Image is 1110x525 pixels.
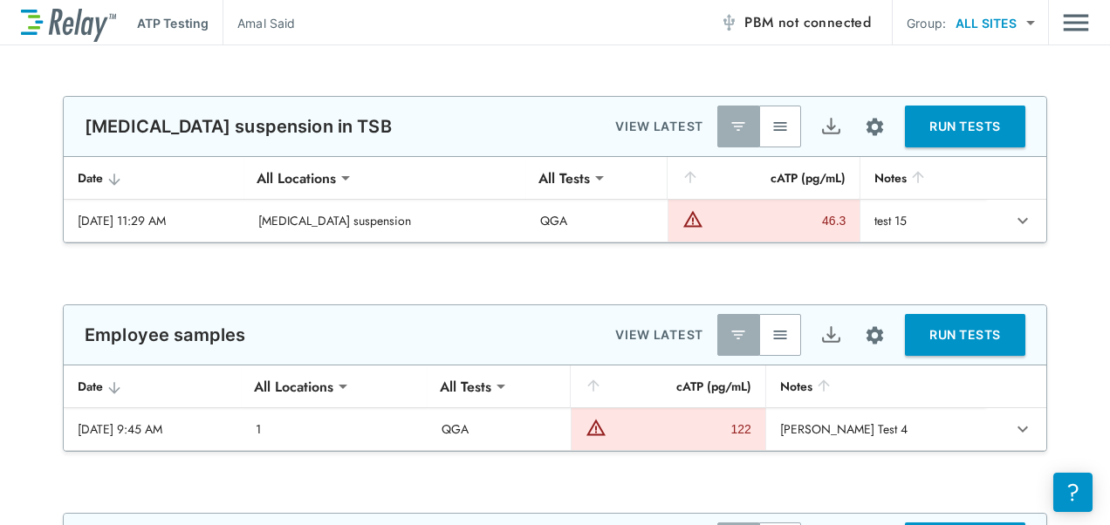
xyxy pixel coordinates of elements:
span: not connected [778,12,871,32]
button: Site setup [852,104,898,150]
td: QGA [526,200,668,242]
p: Amal Said [237,14,295,32]
img: View All [771,118,789,135]
img: Warning [586,417,606,438]
div: Notes [874,167,972,188]
div: All Locations [242,369,346,404]
img: Latest [730,326,747,344]
iframe: Resource center [1053,473,1093,512]
img: Export Icon [820,324,842,346]
button: Main menu [1063,6,1089,39]
p: Group: [907,14,946,32]
div: All Locations [244,160,348,195]
table: sticky table [64,157,1046,242]
td: [PERSON_NAME] Test 4 [765,408,986,450]
div: All Tests [428,369,504,404]
td: 1 [242,408,428,450]
button: expand row [1008,206,1038,235]
div: [DATE] 9:45 AM [78,420,228,438]
p: VIEW LATEST [615,116,703,137]
td: test 15 [860,200,986,242]
th: Date [64,157,244,200]
p: ATP Testing [137,14,209,32]
div: cATP (pg/mL) [682,167,846,188]
img: Latest [730,118,747,135]
img: Drawer Icon [1063,6,1089,39]
div: cATP (pg/mL) [585,376,751,397]
img: Warning [682,208,703,229]
span: PBM [744,10,871,35]
button: RUN TESTS [905,106,1025,147]
div: [DATE] 11:29 AM [78,212,230,229]
img: View All [771,326,789,344]
div: 122 [611,420,751,438]
img: Export Icon [820,116,842,138]
p: VIEW LATEST [615,324,703,345]
button: Site setup [852,312,898,358]
img: Settings Icon [864,116,886,138]
img: LuminUltra Relay [21,4,116,42]
div: 46.3 [708,212,846,229]
button: Export [810,106,852,147]
button: PBM not connected [713,5,878,40]
td: [MEDICAL_DATA] suspension [244,200,526,242]
th: Date [64,365,242,408]
img: Settings Icon [864,324,886,346]
div: Notes [780,376,972,397]
img: Offline Icon [720,14,737,31]
table: sticky table [64,365,1046,451]
p: [MEDICAL_DATA] suspension in TSB [85,116,392,137]
p: Employee samples [85,324,245,345]
button: expand row [1008,414,1038,444]
td: QGA [428,408,571,450]
button: Export [810,314,852,356]
div: All Tests [526,160,602,195]
button: RUN TESTS [905,314,1025,356]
